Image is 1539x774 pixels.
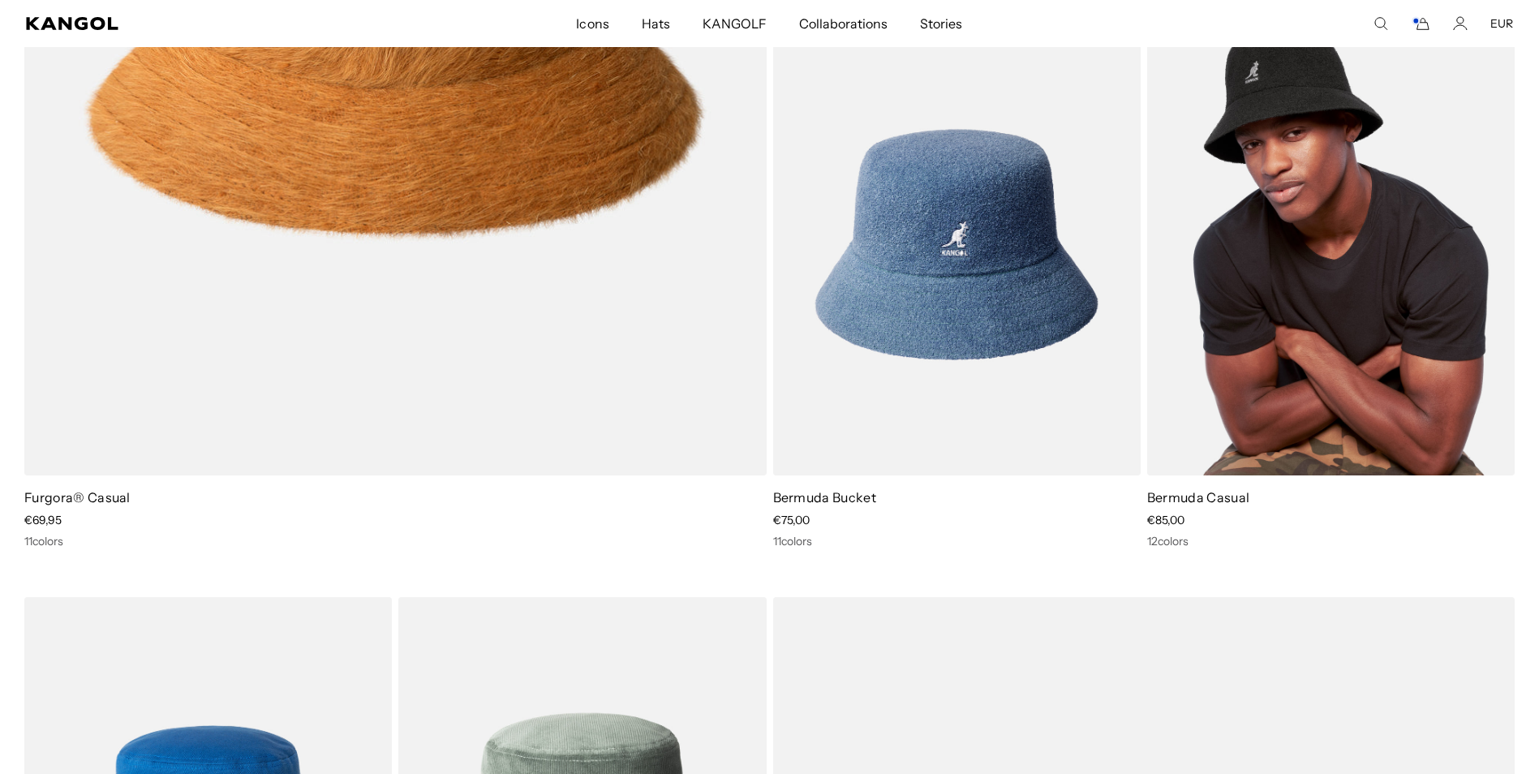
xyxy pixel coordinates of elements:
a: Furgora® Casual [24,489,131,505]
span: €69,95 [24,513,62,527]
a: Bermuda Casual [1147,489,1249,505]
span: €85,00 [1147,513,1184,527]
div: 11 colors [773,534,1141,548]
a: Account [1453,16,1468,31]
img: Bermuda Bucket [773,14,1141,475]
summary: Search here [1373,16,1388,31]
span: €75,00 [773,513,810,527]
a: Kangol [26,17,382,30]
button: EUR [1490,16,1513,31]
a: Bermuda Bucket [773,489,876,505]
button: Cart [1411,16,1430,31]
div: 12 colors [1147,534,1515,548]
div: 11 colors [24,534,767,548]
img: Bermuda Casual [1147,14,1515,475]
